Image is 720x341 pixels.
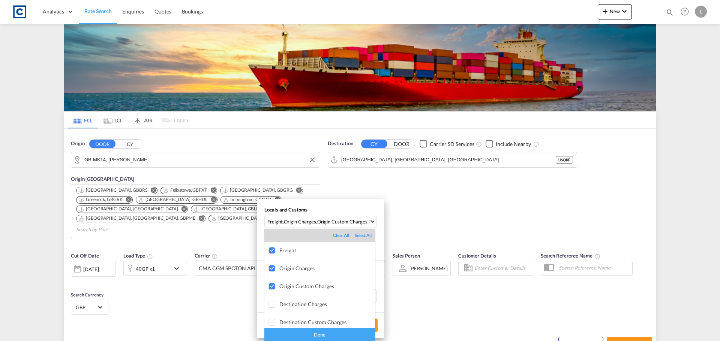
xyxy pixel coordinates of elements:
[279,265,375,271] div: Origin Charges
[279,301,375,307] div: Destination Charges
[355,232,372,238] div: Select All
[279,247,375,253] div: Freight
[279,319,375,325] div: Destination Custom Charges
[264,328,375,341] div: Done
[279,283,375,289] div: Origin Custom Charges
[333,232,355,238] div: Clear All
